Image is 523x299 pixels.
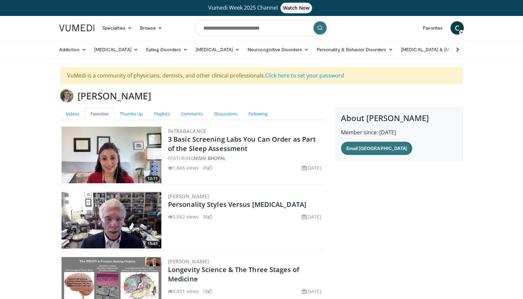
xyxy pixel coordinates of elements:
[168,265,299,283] a: Longevity Science & The Three Stages of Medicine
[168,135,316,153] a: 3 Basic Screening Labs You Can Order as Part of the Sleep Assessment
[168,164,199,171] li: 1,846 views
[85,108,114,120] a: Favorites
[59,25,94,31] img: VuMedi Logo
[313,43,397,56] a: Personality & Behavior Disorders
[62,127,161,183] a: 12:11
[302,213,321,220] li: [DATE]
[203,213,212,220] li: 36
[60,67,463,84] div: VuMedi is a community of physicians, dentists, and other clinical professionals.
[195,20,328,36] input: Search topics, interventions
[90,43,142,56] a: [MEDICAL_DATA]
[78,89,151,102] h3: [PERSON_NAME]
[450,21,464,35] a: C
[62,192,161,248] a: 15:43
[244,43,313,56] a: Neurocognitive Disorders
[175,108,209,120] a: Comments
[168,200,306,209] a: Personality Styles Versus [MEDICAL_DATA]
[136,21,167,35] a: Browse
[55,43,90,56] a: Addiction
[209,108,243,120] a: Discussions
[60,89,74,102] img: Avatar
[148,108,175,120] a: Playlists
[397,43,492,56] a: [MEDICAL_DATA] & [MEDICAL_DATA]
[62,192,161,248] img: 8bb3fa12-babb-40ea-879a-3a97d6c50055.300x170_q85_crop-smart_upscale.jpg
[145,176,160,182] span: 12:11
[98,21,136,35] a: Specialties
[168,193,209,200] a: [PERSON_NAME]
[302,164,321,171] li: [DATE]
[203,164,212,171] li: 45
[203,288,212,295] li: 18
[341,142,413,155] a: Email [GEOGRAPHIC_DATA]
[419,21,446,35] a: Favorites
[168,288,199,295] li: 3,031 views
[302,288,321,295] li: [DATE]
[168,155,324,162] div: FEATURING
[145,241,160,247] span: 15:43
[265,72,344,79] a: Click here to set your password
[168,128,206,134] a: IntraBalance
[194,155,226,161] a: Nishi Bhopal
[114,108,148,120] a: Thumbs Up
[62,127,161,183] img: 9fb304be-515e-4deb-846e-47615c91f0d6.300x170_q85_crop-smart_upscale.jpg
[168,213,199,220] li: 3,042 views
[60,108,85,120] a: Videos
[60,3,463,13] a: Vumedi Week 2025 ChannelWatch Now
[168,258,209,265] a: [PERSON_NAME]
[192,43,244,56] a: [MEDICAL_DATA]
[243,108,273,120] a: Following
[341,128,457,136] p: Member since: [DATE]
[280,3,312,13] span: Watch Now
[142,43,192,56] a: Eating Disorders
[341,113,457,123] h4: About [PERSON_NAME]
